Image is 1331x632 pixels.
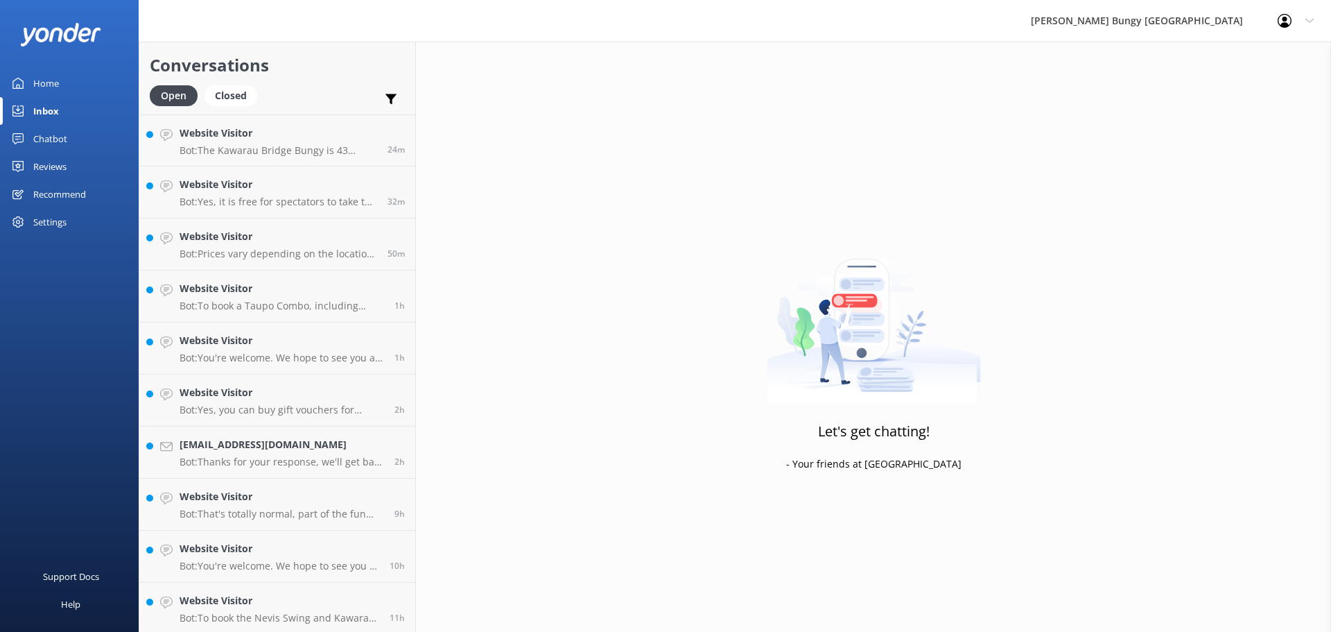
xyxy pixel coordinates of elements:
[786,456,962,472] p: - Your friends at [GEOGRAPHIC_DATA]
[180,300,384,312] p: Bot: To book a Taupo Combo, including activities like a skydive and bungy jump, please call us di...
[139,427,415,479] a: [EMAIL_ADDRESS][DOMAIN_NAME]Bot:Thanks for your response, we'll get back to you as soon as we can...
[139,219,415,271] a: Website VisitorBot:Prices vary depending on the location and activity you choose. You can self-dr...
[180,489,384,504] h4: Website Visitor
[180,126,377,141] h4: Website Visitor
[394,352,405,364] span: 07:51am 15-Aug-2025 (UTC +12:00) Pacific/Auckland
[33,153,67,180] div: Reviews
[180,196,377,208] p: Bot: Yes, it is free for spectators to take the bus to our [GEOGRAPHIC_DATA] location.
[767,230,981,403] img: artwork of a man stealing a conversation from at giant smartphone
[139,479,415,531] a: Website VisitorBot:That's totally normal, part of the fun and what leads to feeling accomplished ...
[180,560,379,572] p: Bot: You're welcome. We hope to see you at one of our [PERSON_NAME] locations soon!
[180,508,384,520] p: Bot: That's totally normal, part of the fun and what leads to feeling accomplished post activity....
[21,23,101,46] img: yonder-white-logo.png
[180,593,379,608] h4: Website Visitor
[180,281,384,296] h4: Website Visitor
[180,404,384,416] p: Bot: Yes, you can buy gift vouchers for specific activities, including the bridge climb, at [URL]...
[394,456,405,468] span: 06:33am 15-Aug-2025 (UTC +12:00) Pacific/Auckland
[180,248,377,260] p: Bot: Prices vary depending on the location and activity you choose. You can self-drive to any of ...
[43,563,99,590] div: Support Docs
[150,52,405,78] h2: Conversations
[139,531,415,583] a: Website VisitorBot:You're welcome. We hope to see you at one of our [PERSON_NAME] locations soon!10h
[394,508,405,520] span: 11:41pm 14-Aug-2025 (UTC +12:00) Pacific/Auckland
[180,144,377,157] p: Bot: The Kawarau Bridge Bungy is 43 meters high and offers tandem jump options. It is located in ...
[180,612,379,624] p: Bot: To book the Nevis Swing and Kawarau Bridge Bungy combo, please give us a call on [PHONE_NUMB...
[180,385,384,400] h4: Website Visitor
[139,166,415,219] a: Website VisitorBot:Yes, it is free for spectators to take the bus to our [GEOGRAPHIC_DATA] locati...
[394,404,405,416] span: 06:33am 15-Aug-2025 (UTC +12:00) Pacific/Auckland
[180,177,377,192] h4: Website Visitor
[390,560,405,572] span: 10:43pm 14-Aug-2025 (UTC +12:00) Pacific/Auckland
[394,300,405,311] span: 07:59am 15-Aug-2025 (UTC +12:00) Pacific/Auckland
[180,456,384,468] p: Bot: Thanks for your response, we'll get back to you as soon as we can during opening hours.
[205,87,264,103] a: Closed
[180,352,384,364] p: Bot: You're welcome. We hope to see you at one of our [PERSON_NAME] locations soon!
[180,437,384,452] h4: [EMAIL_ADDRESS][DOMAIN_NAME]
[139,323,415,375] a: Website VisitorBot:You're welcome. We hope to see you at one of our [PERSON_NAME] locations soon!1h
[33,69,59,97] div: Home
[180,229,377,244] h4: Website Visitor
[388,144,405,155] span: 08:53am 15-Aug-2025 (UTC +12:00) Pacific/Auckland
[139,114,415,166] a: Website VisitorBot:The Kawarau Bridge Bungy is 43 meters high and offers tandem jump options. It ...
[150,85,198,106] div: Open
[139,375,415,427] a: Website VisitorBot:Yes, you can buy gift vouchers for specific activities, including the bridge c...
[33,180,86,208] div: Recommend
[150,87,205,103] a: Open
[388,196,405,207] span: 08:45am 15-Aug-2025 (UTC +12:00) Pacific/Auckland
[390,612,405,624] span: 10:06pm 14-Aug-2025 (UTC +12:00) Pacific/Auckland
[33,125,67,153] div: Chatbot
[180,333,384,348] h4: Website Visitor
[139,271,415,323] a: Website VisitorBot:To book a Taupo Combo, including activities like a skydive and bungy jump, ple...
[33,97,59,125] div: Inbox
[33,208,67,236] div: Settings
[180,541,379,556] h4: Website Visitor
[388,248,405,259] span: 08:28am 15-Aug-2025 (UTC +12:00) Pacific/Auckland
[818,420,930,443] h3: Let's get chatting!
[205,85,257,106] div: Closed
[61,590,80,618] div: Help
